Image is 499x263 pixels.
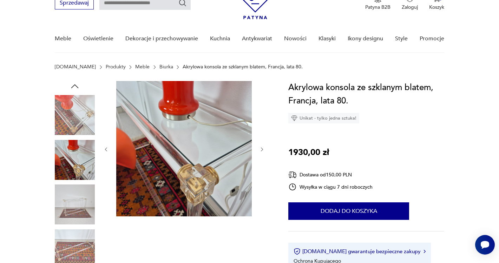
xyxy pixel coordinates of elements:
a: Klasyki [319,25,336,52]
a: Meble [135,64,150,70]
img: Zdjęcie produktu Akrylowa konsola ze szklanym blatem, Francja, lata 80. [55,140,95,180]
img: Ikona diamentu [291,115,297,121]
p: Koszyk [429,4,444,11]
a: Sprzedawaj [55,1,94,6]
p: Patyna B2B [365,4,390,11]
a: Ikony designu [348,25,383,52]
p: Akrylowa konsola ze szklanym blatem, Francja, lata 80. [183,64,303,70]
a: Biurka [159,64,173,70]
div: Wysyłka w ciągu 7 dni roboczych [288,183,373,191]
a: Antykwariat [242,25,272,52]
a: Dekoracje i przechowywanie [125,25,198,52]
img: Ikona dostawy [288,170,297,179]
iframe: Smartsupp widget button [475,235,495,255]
button: Dodaj do koszyka [288,202,409,220]
img: Zdjęcie produktu Akrylowa konsola ze szklanym blatem, Francja, lata 80. [55,184,95,224]
img: Zdjęcie produktu Akrylowa konsola ze szklanym blatem, Francja, lata 80. [55,95,95,135]
a: Nowości [284,25,307,52]
img: Zdjęcie produktu Akrylowa konsola ze szklanym blatem, Francja, lata 80. [116,81,252,216]
a: Promocje [420,25,444,52]
a: Kuchnia [210,25,230,52]
img: Ikona strzałki w prawo [424,250,426,253]
h1: Akrylowa konsola ze szklanym blatem, Francja, lata 80. [288,81,444,108]
div: Dostawa od 150,00 PLN [288,170,373,179]
a: Style [395,25,408,52]
div: Unikat - tylko jedna sztuka! [288,113,359,123]
a: Meble [55,25,71,52]
p: 1930,00 zł [288,146,329,159]
a: Oświetlenie [83,25,113,52]
a: Produkty [106,64,126,70]
a: [DOMAIN_NAME] [55,64,96,70]
p: Zaloguj [402,4,418,11]
button: [DOMAIN_NAME] gwarantuje bezpieczne zakupy [294,248,425,255]
img: Ikona certyfikatu [294,248,301,255]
